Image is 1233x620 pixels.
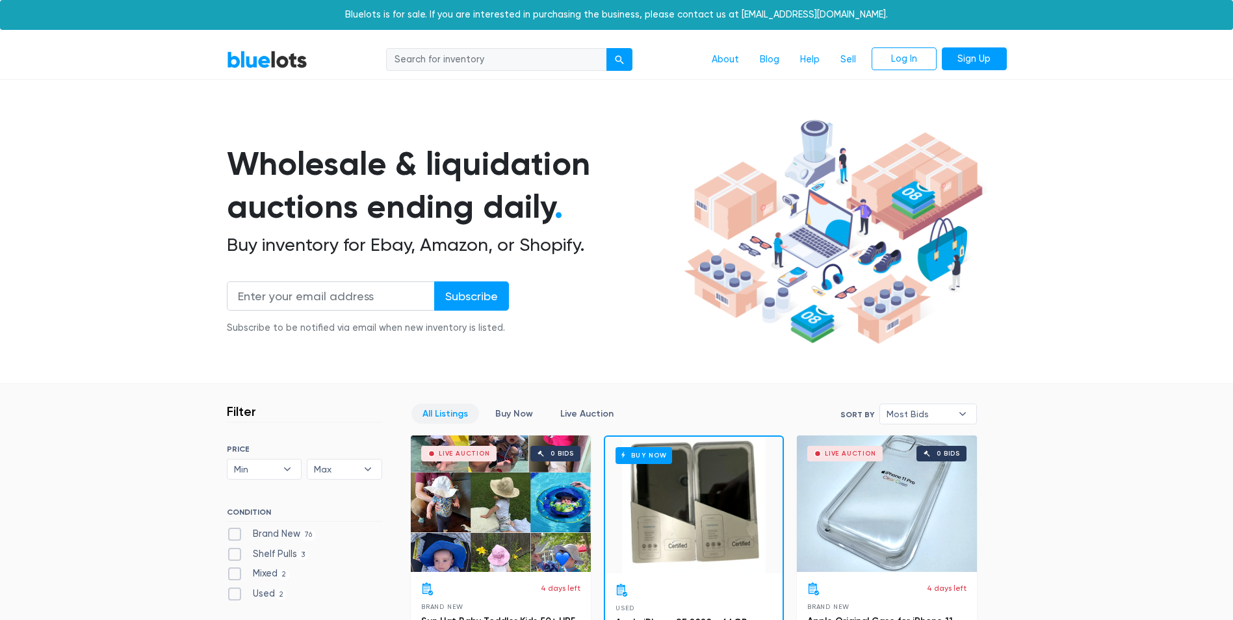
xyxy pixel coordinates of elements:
a: Buy Now [484,404,544,424]
p: 4 days left [541,582,580,594]
h6: Buy Now [616,447,672,463]
span: 2 [278,570,291,580]
span: 2 [275,589,288,600]
label: Brand New [227,527,317,541]
a: Live Auction 0 bids [797,435,977,572]
span: . [554,187,563,226]
span: 3 [297,550,309,560]
h2: Buy inventory for Ebay, Amazon, or Shopify. [227,234,679,256]
a: Help [790,47,830,72]
span: Most Bids [887,404,952,424]
div: 0 bids [937,450,960,457]
img: hero-ee84e7d0318cb26816c560f6b4441b76977f77a177738b4e94f68c95b2b83dbb.png [679,114,987,350]
div: Live Auction [439,450,490,457]
label: Sort By [840,409,874,420]
input: Search for inventory [386,48,607,71]
p: 4 days left [927,582,967,594]
a: Log In [872,47,937,71]
span: Brand New [807,603,850,610]
a: Sign Up [942,47,1007,71]
a: Buy Now [605,437,783,573]
a: About [701,47,749,72]
h6: PRICE [227,445,382,454]
label: Used [227,587,288,601]
a: Live Auction 0 bids [411,435,591,572]
span: 76 [300,530,317,540]
label: Mixed [227,567,291,581]
div: 0 bids [551,450,574,457]
a: Live Auction [549,404,625,424]
b: ▾ [274,459,301,479]
span: Min [234,459,277,479]
label: Shelf Pulls [227,547,309,562]
h1: Wholesale & liquidation auctions ending daily [227,142,679,229]
span: Max [314,459,357,479]
input: Enter your email address [227,281,435,311]
a: Blog [749,47,790,72]
a: Sell [830,47,866,72]
div: Live Auction [825,450,876,457]
input: Subscribe [434,281,509,311]
a: BlueLots [227,50,307,69]
h3: Filter [227,404,256,419]
div: Subscribe to be notified via email when new inventory is listed. [227,321,509,335]
b: ▾ [354,459,382,479]
span: Used [616,604,634,612]
b: ▾ [949,404,976,424]
a: All Listings [411,404,479,424]
span: Brand New [421,603,463,610]
h6: CONDITION [227,508,382,522]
